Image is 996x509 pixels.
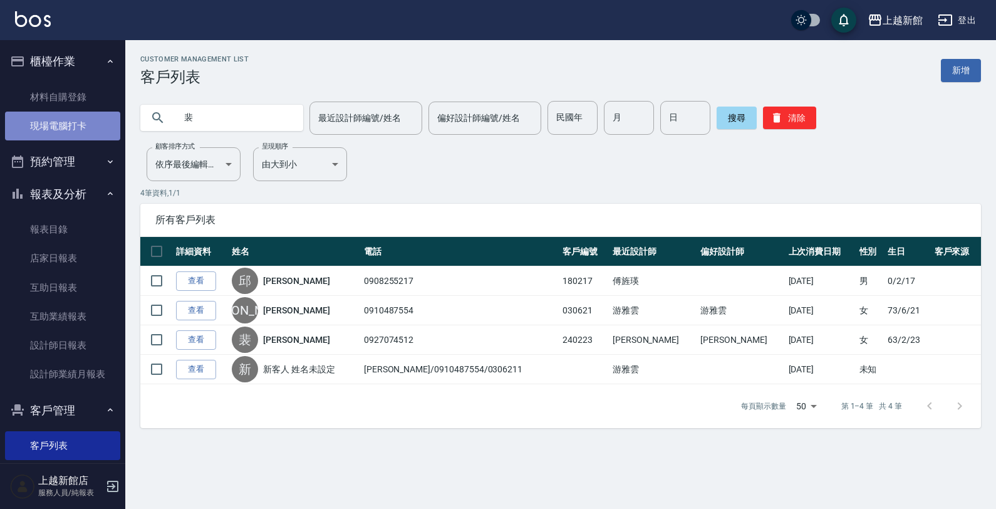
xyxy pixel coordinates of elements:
[856,296,885,325] td: 女
[791,389,821,423] div: 50
[5,83,120,112] a: 材料自購登錄
[229,237,361,266] th: 姓名
[5,331,120,360] a: 設計師日報表
[697,237,785,266] th: 偏好設計師
[559,296,609,325] td: 030621
[786,237,856,266] th: 上次消費日期
[697,325,785,355] td: [PERSON_NAME]
[5,215,120,244] a: 報表目錄
[253,147,347,181] div: 由大到小
[232,327,258,353] div: 裴
[361,325,560,355] td: 0927074512
[263,363,335,375] a: 新客人 姓名未設定
[763,107,816,129] button: 清除
[175,101,293,135] input: 搜尋關鍵字
[856,325,885,355] td: 女
[931,237,981,266] th: 客戶來源
[717,107,757,129] button: 搜尋
[147,147,241,181] div: 依序最後編輯時間
[831,8,856,33] button: save
[786,266,856,296] td: [DATE]
[140,187,981,199] p: 4 筆資料, 1 / 1
[863,8,928,33] button: 上越新館
[5,431,120,460] a: 客戶列表
[5,302,120,331] a: 互助業績報表
[610,266,697,296] td: 傅旌瑛
[5,360,120,389] a: 設計師業績月報表
[941,59,981,82] a: 新增
[884,237,931,266] th: 生日
[786,355,856,384] td: [DATE]
[559,266,609,296] td: 180217
[786,325,856,355] td: [DATE]
[5,178,120,211] button: 報表及分析
[5,273,120,302] a: 互助日報表
[263,304,329,317] a: [PERSON_NAME]
[140,68,249,86] h3: 客戶列表
[38,487,102,498] p: 服務人員/純報表
[155,142,195,151] label: 顧客排序方式
[232,268,258,294] div: 邱
[361,266,560,296] td: 0908255217
[884,266,931,296] td: 0/2/17
[262,142,288,151] label: 呈現順序
[15,11,51,27] img: Logo
[38,475,102,487] h5: 上越新館店
[856,266,885,296] td: 男
[841,401,902,412] p: 第 1–4 筆 共 4 筆
[361,355,560,384] td: [PERSON_NAME]/0910487554/0306211
[263,333,329,346] a: [PERSON_NAME]
[610,237,697,266] th: 最近設計師
[5,45,120,78] button: 櫃檯作業
[10,474,35,499] img: Person
[155,214,966,226] span: 所有客戶列表
[176,330,216,350] a: 查看
[856,355,885,384] td: 未知
[559,325,609,355] td: 240223
[884,325,931,355] td: 63/2/23
[610,325,697,355] td: [PERSON_NAME]
[559,237,609,266] th: 客戶編號
[173,237,229,266] th: 詳細資料
[883,13,923,28] div: 上越新館
[884,296,931,325] td: 73/6/21
[176,301,216,320] a: 查看
[263,275,329,287] a: [PERSON_NAME]
[5,244,120,273] a: 店家日報表
[176,271,216,291] a: 查看
[232,356,258,382] div: 新
[856,237,885,266] th: 性別
[786,296,856,325] td: [DATE]
[697,296,785,325] td: 游雅雲
[5,394,120,427] button: 客戶管理
[5,112,120,140] a: 現場電腦打卡
[361,237,560,266] th: 電話
[610,355,697,384] td: 游雅雲
[140,55,249,63] h2: Customer Management List
[5,145,120,178] button: 預約管理
[232,297,258,323] div: [PERSON_NAME]
[610,296,697,325] td: 游雅雲
[361,296,560,325] td: 0910487554
[933,9,981,32] button: 登出
[741,401,786,412] p: 每頁顯示數量
[176,360,216,379] a: 查看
